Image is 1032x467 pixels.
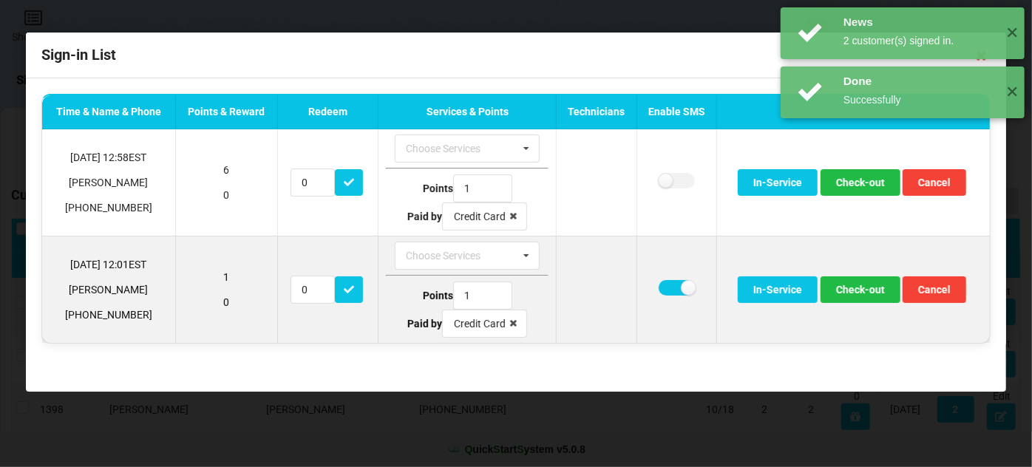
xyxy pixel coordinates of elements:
[423,290,453,301] b: Points
[407,318,442,330] b: Paid by
[821,169,900,196] button: Check-out
[183,270,270,284] p: 1
[454,318,506,329] div: Credit Card
[291,168,335,197] input: Redeem
[50,150,168,165] p: [DATE] 12:58 EST
[903,276,966,303] button: Cancel
[407,211,442,222] b: Paid by
[26,33,1006,78] div: Sign-in List
[291,276,335,304] input: Redeem
[42,95,175,130] th: Time & Name & Phone
[50,282,168,297] p: [PERSON_NAME]
[843,74,995,89] div: Done
[402,140,502,157] div: Choose Services
[843,92,995,107] div: Successfully
[903,169,966,196] button: Cancel
[636,95,716,130] th: Enable SMS
[453,174,512,202] input: Type Points
[378,95,556,130] th: Services & Points
[50,307,168,322] p: [PHONE_NUMBER]
[50,175,168,190] p: [PERSON_NAME]
[453,282,512,310] input: Type Points
[50,200,168,215] p: [PHONE_NUMBER]
[738,169,818,196] button: In-Service
[402,248,502,265] div: Choose Services
[738,276,818,303] button: In-Service
[454,211,506,222] div: Credit Card
[556,95,636,130] th: Technicians
[183,295,270,310] p: 0
[843,33,995,48] div: 2 customer(s) signed in.
[821,276,900,303] button: Check-out
[175,95,277,130] th: Points & Reward
[183,188,270,202] p: 0
[50,257,168,272] p: [DATE] 12:01 EST
[423,183,453,194] b: Points
[843,15,995,30] div: News
[277,95,378,130] th: Redeem
[183,163,270,177] p: 6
